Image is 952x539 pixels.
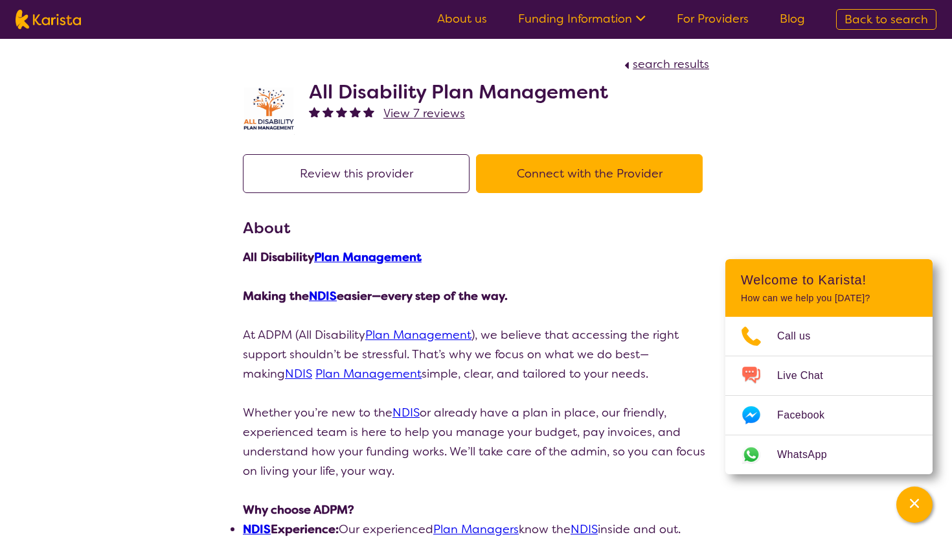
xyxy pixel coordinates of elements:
div: Channel Menu [725,259,933,474]
a: NDIS [571,522,598,537]
img: fullstar [309,106,320,117]
a: View 7 reviews [383,104,465,123]
img: fullstar [363,106,374,117]
a: Blog [780,11,805,27]
span: WhatsApp [777,445,843,464]
a: NDIS [243,522,271,537]
ul: Choose channel [725,317,933,474]
a: search results [621,56,709,72]
a: Web link opens in a new tab. [725,435,933,474]
button: Connect with the Provider [476,154,703,193]
p: Whether you’re new to the or already have a plan in place, our friendly, experienced team is here... [243,403,709,481]
span: View 7 reviews [383,106,465,121]
a: Plan Management [314,249,422,265]
span: Call us [777,327,826,346]
h2: All Disability Plan Management [309,80,608,104]
a: Plan Management [365,327,471,343]
a: Back to search [836,9,936,30]
strong: Why choose ADPM? [243,502,354,518]
a: Funding Information [518,11,646,27]
button: Channel Menu [896,487,933,523]
a: NDIS [309,288,337,304]
a: For Providers [677,11,749,27]
a: Plan Managers [433,522,519,537]
a: Plan Management [315,366,422,382]
a: Review this provider [243,166,476,181]
h3: About [243,216,709,240]
img: fullstar [336,106,347,117]
img: Karista logo [16,10,81,29]
span: Live Chat [777,366,839,385]
h2: Welcome to Karista! [741,272,917,288]
strong: Experience: [243,522,339,537]
p: At ADPM (All Disability ), we believe that accessing the right support shouldn’t be stressful. Th... [243,325,709,384]
a: About us [437,11,487,27]
img: fullstar [350,106,361,117]
p: How can we help you [DATE]? [741,293,917,304]
span: Back to search [844,12,928,27]
a: NDIS [285,366,312,382]
a: Connect with the Provider [476,166,709,181]
button: Review this provider [243,154,470,193]
strong: Making the easier—every step of the way. [243,288,508,304]
strong: All Disability [243,249,422,265]
img: fullstar [323,106,334,117]
span: search results [633,56,709,72]
img: at5vqv0lot2lggohlylh.jpg [243,84,295,135]
a: NDIS [392,405,420,420]
span: Facebook [777,406,840,425]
